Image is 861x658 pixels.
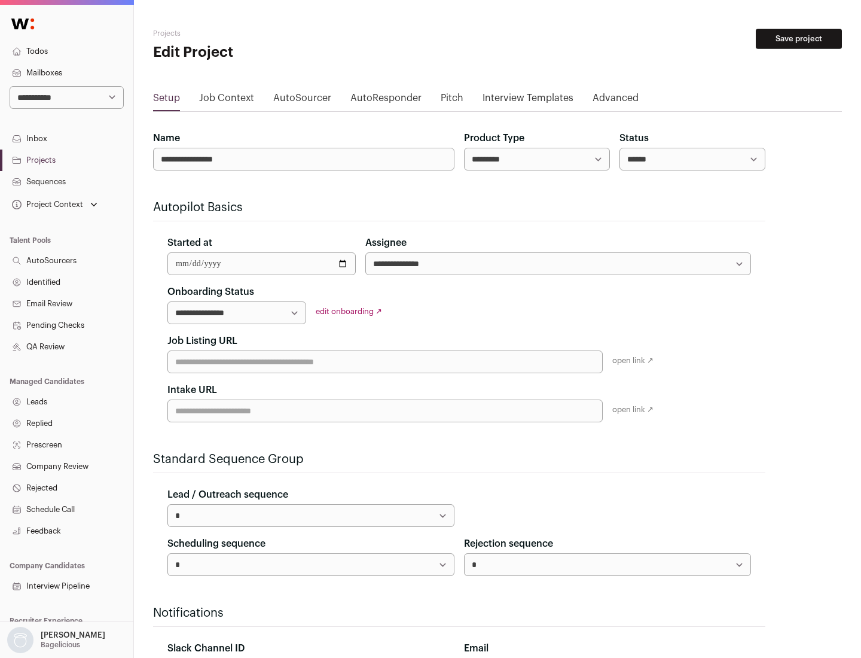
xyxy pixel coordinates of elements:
[5,12,41,36] img: Wellfound
[153,451,765,468] h2: Standard Sequence Group
[350,91,422,110] a: AutoResponder
[167,641,245,656] label: Slack Channel ID
[7,627,33,653] img: nopic.png
[464,641,751,656] div: Email
[153,131,180,145] label: Name
[153,199,765,216] h2: Autopilot Basics
[167,334,237,348] label: Job Listing URL
[756,29,842,49] button: Save project
[153,91,180,110] a: Setup
[167,488,288,502] label: Lead / Outreach sequence
[167,537,265,551] label: Scheduling sequence
[167,383,217,397] label: Intake URL
[153,29,383,38] h2: Projects
[593,91,639,110] a: Advanced
[483,91,573,110] a: Interview Templates
[464,131,524,145] label: Product Type
[441,91,463,110] a: Pitch
[41,630,105,640] p: [PERSON_NAME]
[199,91,254,110] a: Job Context
[10,200,83,209] div: Project Context
[153,605,765,622] h2: Notifications
[316,307,382,315] a: edit onboarding ↗
[5,627,108,653] button: Open dropdown
[41,640,80,650] p: Bagelicious
[365,236,407,250] label: Assignee
[153,43,383,62] h1: Edit Project
[619,131,649,145] label: Status
[10,196,100,213] button: Open dropdown
[167,285,254,299] label: Onboarding Status
[273,91,331,110] a: AutoSourcer
[464,537,553,551] label: Rejection sequence
[167,236,212,250] label: Started at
